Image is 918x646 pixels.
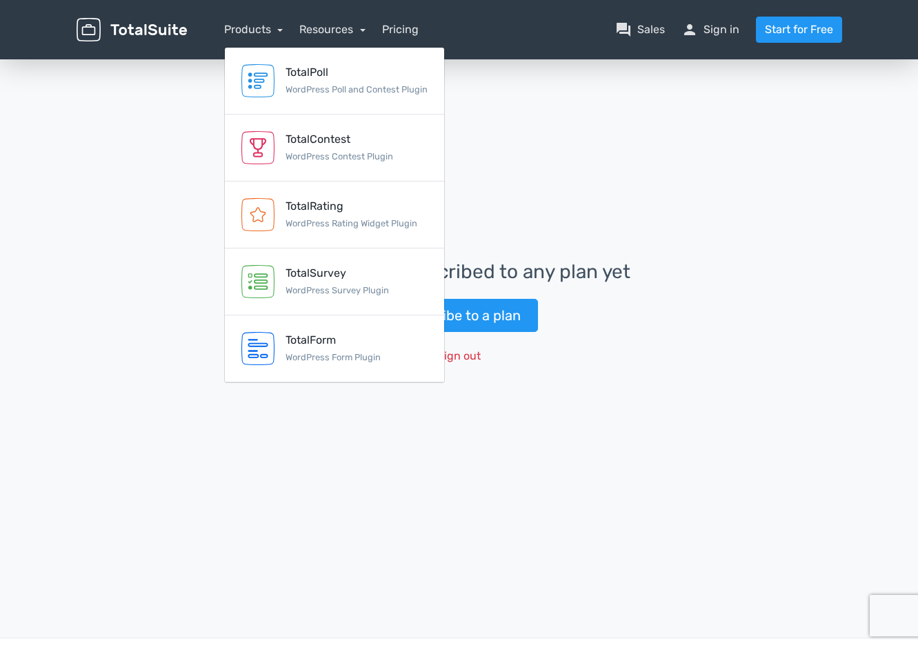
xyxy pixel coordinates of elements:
[241,64,275,97] img: TotalPoll
[381,299,538,332] a: Subscribe to a plan
[288,262,630,283] h3: You are not subscribed to any plan yet
[241,332,275,365] img: TotalForm
[241,131,275,164] img: TotalContest
[615,21,632,38] span: question_answer
[286,151,393,161] small: WordPress Contest Plugin
[241,265,275,298] img: TotalSurvey
[756,17,842,43] a: Start for Free
[224,23,283,36] a: Products
[241,198,275,231] img: TotalRating
[286,218,417,228] small: WordPress Rating Widget Plugin
[286,285,389,295] small: WordPress Survey Plugin
[286,352,381,362] small: WordPress Form Plugin
[77,18,187,42] img: TotalSuite for WordPress
[225,182,444,248] a: TotalRating WordPress Rating Widget Plugin
[225,115,444,182] a: TotalContest WordPress Contest Plugin
[286,84,428,95] small: WordPress Poll and Contest Plugin
[681,21,739,38] a: personSign in
[681,21,698,38] span: person
[615,21,665,38] a: question_answerSales
[225,248,444,315] a: TotalSurvey WordPress Survey Plugin
[428,343,490,369] button: Sign out
[225,315,444,382] a: TotalForm WordPress Form Plugin
[286,265,389,282] div: TotalSurvey
[286,131,393,148] div: TotalContest
[286,198,417,215] div: TotalRating
[286,332,381,349] div: TotalForm
[225,48,444,115] a: TotalPoll WordPress Poll and Contest Plugin
[299,23,366,36] a: Resources
[286,64,428,81] div: TotalPoll
[382,21,419,38] a: Pricing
